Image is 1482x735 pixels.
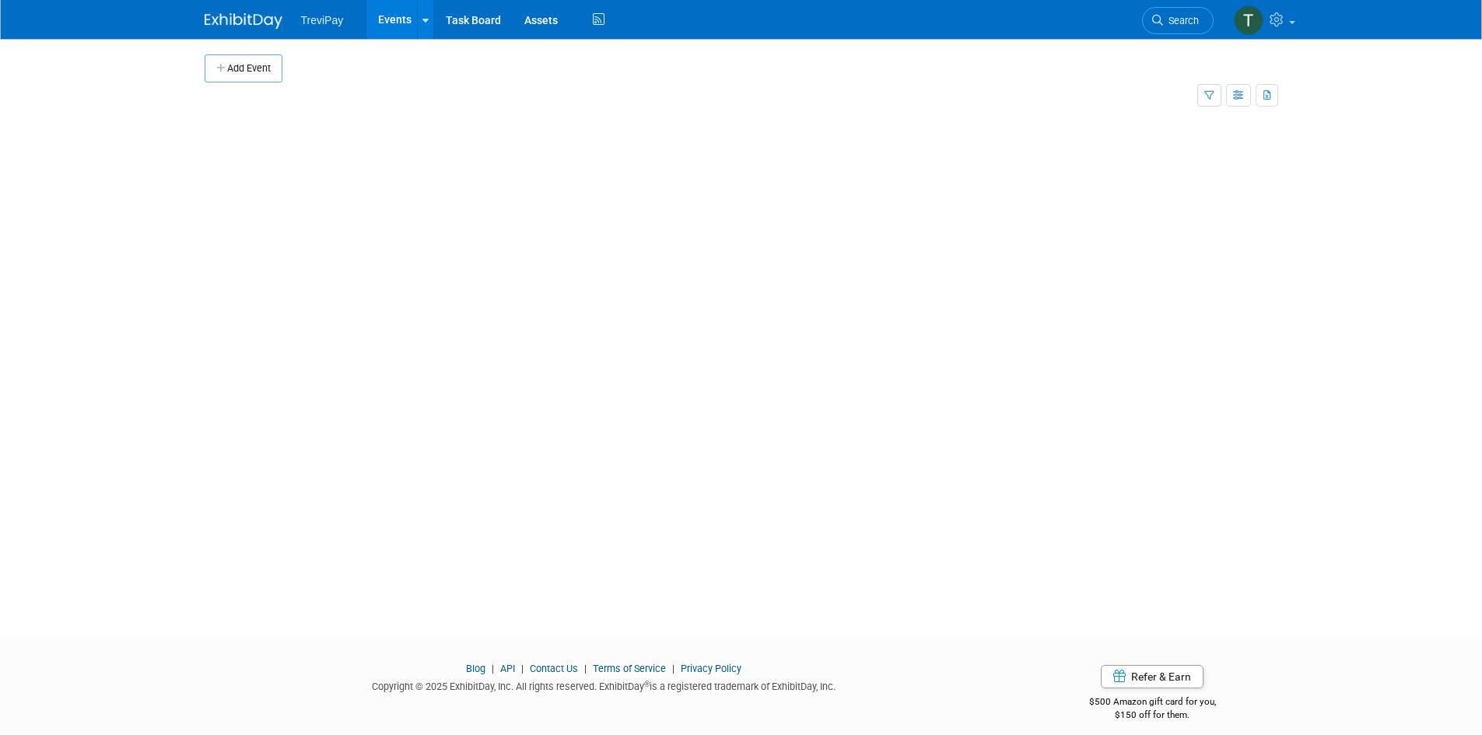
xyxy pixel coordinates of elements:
a: Contact Us [530,663,578,674]
span: | [517,663,527,674]
img: Tara DePaepe [1234,5,1263,35]
a: Terms of Service [593,663,666,674]
span: | [668,663,678,674]
div: Copyright © 2025 ExhibitDay, Inc. All rights reserved. ExhibitDay is a registered trademark of Ex... [205,676,1004,694]
a: Blog [466,663,485,674]
span: | [580,663,590,674]
a: Search [1142,7,1214,34]
sup: ® [644,680,650,688]
div: $150 off for them. [1027,709,1278,722]
a: API [500,663,515,674]
span: Search [1163,15,1199,26]
div: $500 Amazon gift card for you, [1027,685,1278,721]
span: TreviPay [301,14,344,26]
button: Add Event [205,54,282,82]
span: | [488,663,498,674]
img: ExhibitDay [205,13,282,29]
a: Privacy Policy [681,663,741,674]
a: Refer & Earn [1101,665,1203,688]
